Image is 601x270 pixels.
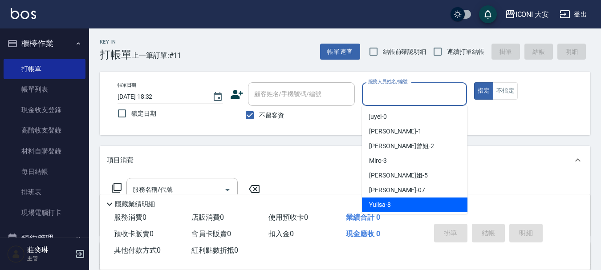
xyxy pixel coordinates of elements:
span: 扣入金 0 [268,230,294,238]
a: 帳單列表 [4,79,85,100]
img: Logo [11,8,36,19]
span: Yulisa -8 [369,200,391,210]
span: 店販消費 0 [191,213,224,222]
a: 排班表 [4,182,85,202]
img: Person [7,245,25,263]
h5: 莊奕琳 [27,246,73,254]
button: 帳單速查 [320,44,360,60]
span: 結帳前確認明細 [383,47,426,56]
button: 預約管理 [4,227,85,250]
span: [PERSON_NAME] -1 [369,127,422,136]
div: 項目消費 [100,146,590,174]
a: 每日結帳 [4,161,85,182]
button: Open [220,183,235,197]
span: Miro -3 [369,156,387,165]
p: 項目消費 [107,156,134,165]
a: 現場電腦打卡 [4,202,85,223]
span: 上一筆訂單:#11 [132,50,182,61]
span: [PERSON_NAME]姐 -5 [369,171,428,180]
h2: Key In [100,39,132,45]
span: 紅利點數折抵 0 [191,246,238,254]
span: 鎖定日期 [131,109,156,118]
p: 隱藏業績明細 [115,200,155,209]
span: juyei -0 [369,112,387,121]
h3: 打帳單 [100,48,132,61]
button: save [479,5,497,23]
button: 櫃檯作業 [4,32,85,55]
button: ICONI 大安 [501,5,553,24]
span: 服務消費 0 [114,213,146,222]
a: 現金收支登錄 [4,100,85,120]
span: 連續打單結帳 [447,47,484,56]
label: 帳單日期 [118,82,136,89]
button: 指定 [474,82,493,100]
span: 不留客資 [259,111,284,120]
span: [PERSON_NAME]曾姐 -2 [369,141,434,151]
span: 其他付款方式 0 [114,246,161,254]
a: 材料自購登錄 [4,141,85,161]
a: 打帳單 [4,59,85,79]
span: 使用預收卡 0 [268,213,308,222]
button: 不指定 [493,82,518,100]
label: 服務人員姓名/編號 [368,78,407,85]
span: 預收卡販賣 0 [114,230,154,238]
button: Choose date, selected date is 2025-09-20 [207,86,228,108]
div: ICONI 大安 [516,9,549,20]
input: YYYY/MM/DD hh:mm [118,89,203,104]
span: 現金應收 0 [346,230,380,238]
span: 會員卡販賣 0 [191,230,231,238]
p: 主管 [27,254,73,262]
a: 高階收支登錄 [4,120,85,141]
button: 登出 [556,6,590,23]
span: [PERSON_NAME] -07 [369,185,425,195]
span: 業績合計 0 [346,213,380,222]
